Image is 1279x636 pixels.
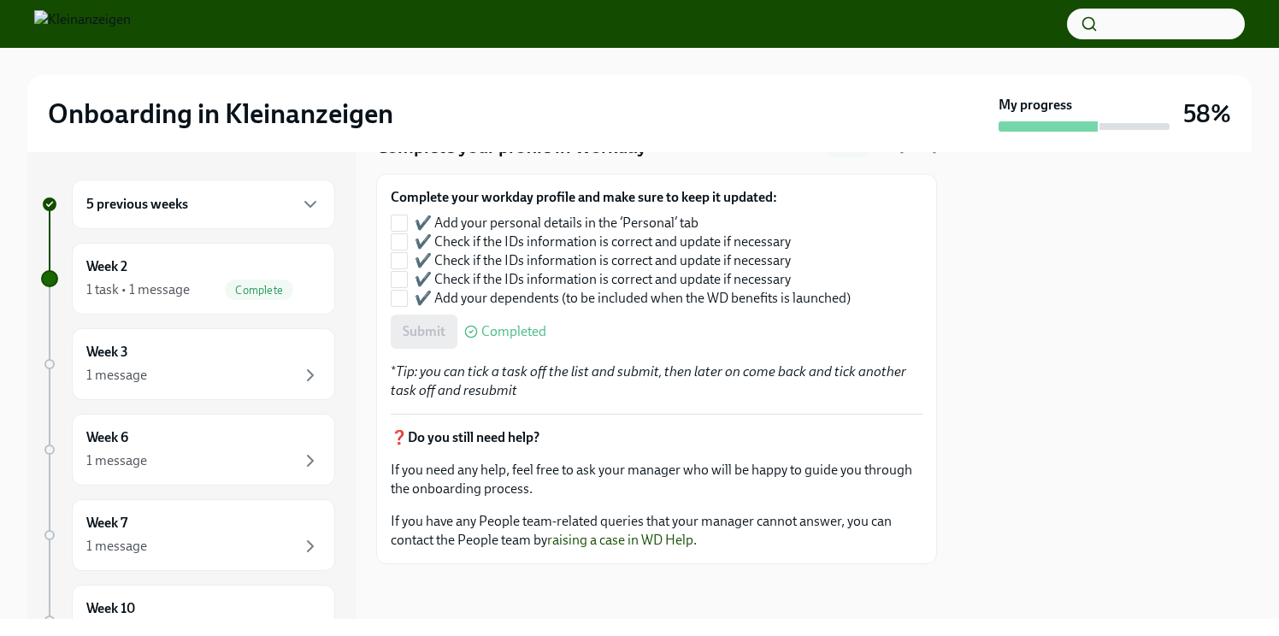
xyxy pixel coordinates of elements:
[415,270,791,289] span: ✔️ Check if the IDs information is correct and update if necessary
[391,428,922,447] p: ❓
[86,257,127,276] h6: Week 2
[86,195,188,214] h6: 5 previous weeks
[415,251,791,270] span: ✔️ Check if the IDs information is correct and update if necessary
[225,284,293,297] span: Complete
[415,233,791,251] span: ✔️ Check if the IDs information is correct and update if necessary
[391,188,864,207] label: Complete your workday profile and make sure to keep it updated:
[878,140,937,155] span: Due
[415,289,851,308] span: ✔️ Add your dependents (to be included when the WD benefits is launched)
[48,97,393,131] h2: Onboarding in Kleinanzeigen
[86,599,135,618] h6: Week 10
[1183,98,1231,129] h3: 58%
[72,180,335,229] div: 5 previous weeks
[41,243,335,315] a: Week 21 task • 1 messageComplete
[86,428,128,447] h6: Week 6
[41,499,335,571] a: Week 71 message
[86,280,190,299] div: 1 task • 1 message
[999,96,1072,115] strong: My progress
[391,512,922,550] p: If you have any People team-related queries that your manager cannot answer, you can contact the ...
[41,414,335,486] a: Week 61 message
[86,514,127,533] h6: Week 7
[547,532,693,548] a: raising a case in WD Help
[86,343,128,362] h6: Week 3
[391,363,906,398] em: Tip: you can tick a task off the list and submit, then later on come back and tick another task o...
[899,140,937,155] strong: [DATE]
[86,537,147,556] div: 1 message
[481,325,546,339] span: Completed
[86,366,147,385] div: 1 message
[391,461,922,498] p: If you need any help, feel free to ask your manager who will be happy to guide you through the on...
[41,328,335,400] a: Week 31 message
[415,214,698,233] span: ✔️ Add your personal details in the ‘Personal’ tab
[86,451,147,470] div: 1 message
[408,429,539,445] strong: Do you still need help?
[34,10,131,38] img: Kleinanzeigen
